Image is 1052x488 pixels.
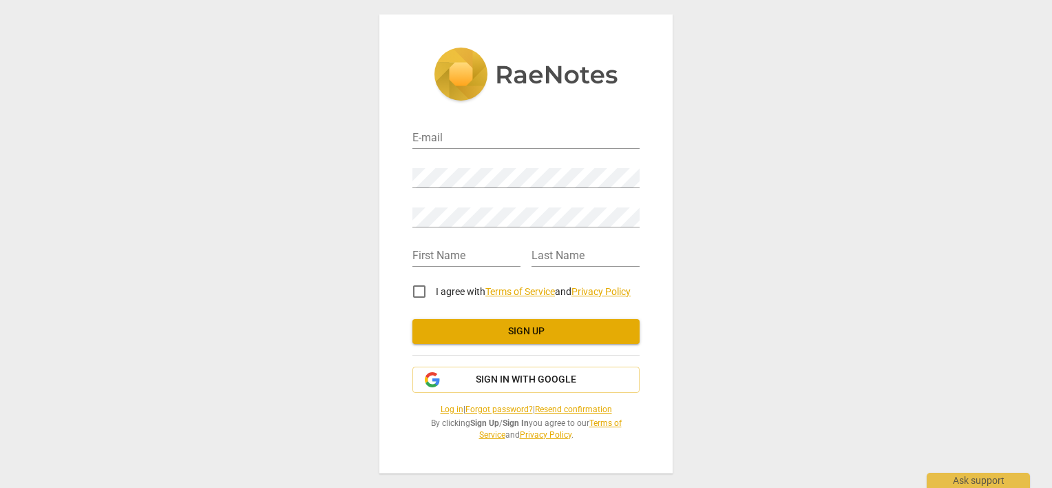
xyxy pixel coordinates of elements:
a: Privacy Policy [571,286,631,297]
div: Ask support [927,473,1030,488]
a: Terms of Service [479,418,622,440]
span: I agree with and [436,286,631,297]
a: Terms of Service [485,286,555,297]
b: Sign In [503,418,529,428]
b: Sign Up [470,418,499,428]
span: Sign up [423,325,629,338]
a: Privacy Policy [520,430,571,440]
a: Resend confirmation [535,405,612,414]
span: Sign in with Google [476,373,576,387]
button: Sign in with Google [412,367,640,393]
span: | | [412,404,640,416]
a: Forgot password? [465,405,533,414]
button: Sign up [412,319,640,344]
span: By clicking / you agree to our and . [412,418,640,440]
img: 5ac2273c67554f335776073100b6d88f.svg [434,48,618,104]
a: Log in [441,405,463,414]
